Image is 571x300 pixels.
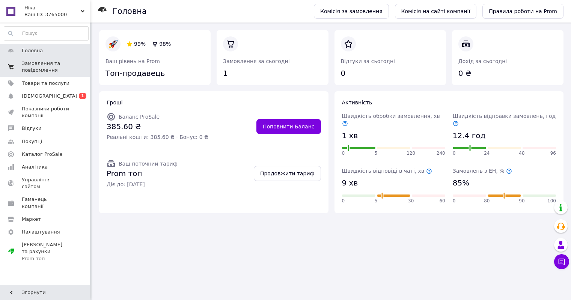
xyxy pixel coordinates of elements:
[453,113,556,127] span: Швидкість відправки замовлень, год
[4,27,88,40] input: Пошук
[22,164,48,170] span: Аналітика
[22,60,69,74] span: Замовлення та повідомлення
[22,196,69,210] span: Гаманець компанії
[547,198,556,204] span: 100
[256,119,321,134] a: Поповнити Баланс
[437,150,445,157] span: 240
[159,41,171,47] span: 98%
[79,93,86,99] span: 1
[453,130,485,141] span: 12.4 год
[342,150,345,157] span: 0
[24,11,90,18] div: Ваш ID: 3765000
[22,93,77,99] span: [DEMOGRAPHIC_DATA]
[119,161,178,167] span: Ваш поточний тариф
[407,150,415,157] span: 120
[314,4,389,19] a: Комісія за замовлення
[484,198,490,204] span: 80
[107,121,208,132] span: 385.60 ₴
[22,229,60,235] span: Налаштування
[119,114,160,120] span: Баланс ProSale
[375,150,378,157] span: 5
[453,198,456,204] span: 0
[22,47,43,54] span: Головна
[342,99,372,106] span: Активність
[107,99,123,106] span: Гроші
[113,7,147,16] h1: Головна
[375,198,378,204] span: 5
[453,178,469,188] span: 85%
[519,198,524,204] span: 90
[22,255,69,262] div: Prom топ
[342,168,432,174] span: Швидкість відповіді в чаті, хв
[254,166,321,181] a: Продовжити тариф
[550,150,556,157] span: 96
[134,41,146,47] span: 99%
[519,150,524,157] span: 48
[107,168,178,179] span: Prom топ
[342,113,440,127] span: Швидкість обробки замовлення, хв
[22,176,69,190] span: Управління сайтом
[22,80,69,87] span: Товари та послуги
[554,254,569,269] button: Чат з покупцем
[395,4,477,19] a: Комісія на сайті компанії
[22,216,41,223] span: Маркет
[482,4,563,19] a: Правила роботи на Prom
[22,106,69,119] span: Показники роботи компанії
[439,198,445,204] span: 60
[342,178,358,188] span: 9 хв
[22,151,62,158] span: Каталог ProSale
[408,198,414,204] span: 30
[22,125,41,132] span: Відгуки
[453,168,512,174] span: Замовлень з ЕН, %
[22,241,69,262] span: [PERSON_NAME] та рахунки
[107,181,178,188] span: Діє до: [DATE]
[22,138,42,145] span: Покупці
[484,150,490,157] span: 24
[453,150,456,157] span: 0
[342,198,345,204] span: 0
[24,5,81,11] span: Ніка
[107,133,208,141] span: Реальні кошти: 385.60 ₴ · Бонус: 0 ₴
[342,130,358,141] span: 1 хв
